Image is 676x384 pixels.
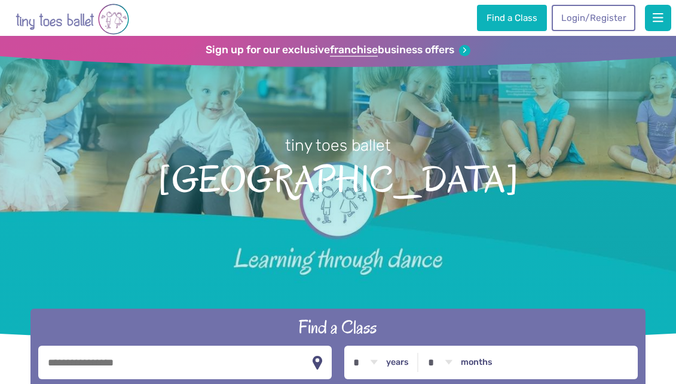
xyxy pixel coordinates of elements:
h2: Find a Class [38,315,638,339]
a: Login/Register [552,5,635,31]
small: tiny toes ballet [285,136,391,155]
a: Find a Class [477,5,546,31]
span: [GEOGRAPHIC_DATA] [19,156,657,200]
img: tiny toes ballet [16,2,129,36]
strong: franchise [330,44,378,57]
a: Sign up for our exclusivefranchisebusiness offers [206,44,470,57]
label: months [461,357,493,368]
label: years [386,357,409,368]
